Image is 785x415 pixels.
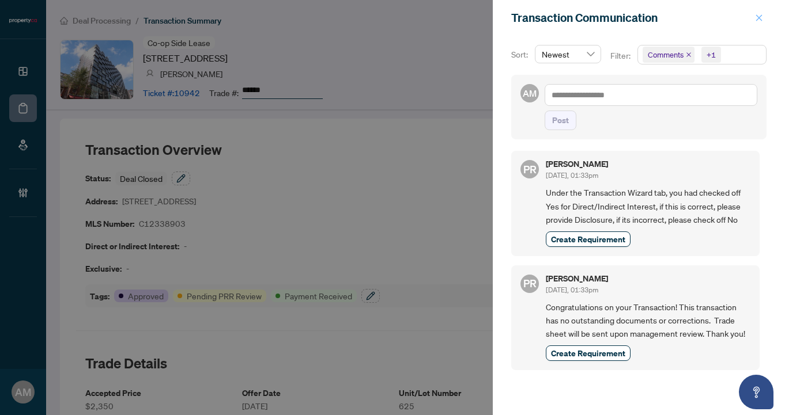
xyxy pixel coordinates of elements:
[523,86,537,100] span: AM
[545,111,576,130] button: Post
[511,48,530,61] p: Sort:
[739,375,773,409] button: Open asap
[686,52,692,58] span: close
[546,186,750,226] span: Under the Transaction Wizard tab, you had checked off Yes for Direct/Indirect Interest, if this i...
[511,9,752,26] div: Transaction Communication
[546,160,608,168] h5: [PERSON_NAME]
[546,275,608,283] h5: [PERSON_NAME]
[546,345,631,361] button: Create Requirement
[551,347,625,359] span: Create Requirement
[523,161,537,177] span: PR
[523,275,537,291] span: PR
[546,300,750,341] span: Congratulations on your Transaction! This transaction has no outstanding documents or corrections...
[542,45,594,63] span: Newest
[551,233,625,245] span: Create Requirement
[546,285,598,294] span: [DATE], 01:33pm
[643,47,695,63] span: Comments
[648,49,684,60] span: Comments
[707,49,716,60] div: +1
[755,14,763,22] span: close
[546,171,598,180] span: [DATE], 01:33pm
[546,231,631,247] button: Create Requirement
[610,50,632,62] p: Filter:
